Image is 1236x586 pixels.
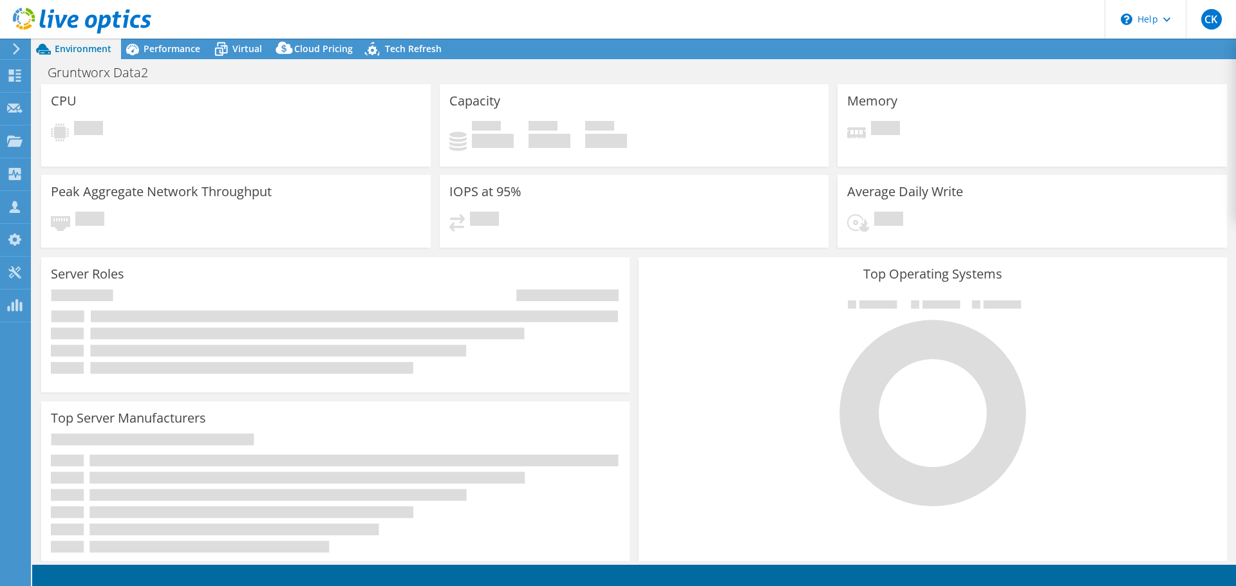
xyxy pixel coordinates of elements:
h3: Top Operating Systems [648,267,1217,281]
span: Tech Refresh [385,42,442,55]
h4: 0 GiB [529,134,570,148]
h3: Server Roles [51,267,124,281]
h3: CPU [51,94,77,108]
span: Pending [874,212,903,229]
h4: 0 GiB [585,134,627,148]
span: CK [1201,9,1222,30]
span: Cloud Pricing [294,42,353,55]
span: Pending [871,121,900,138]
span: Free [529,121,557,134]
span: Performance [144,42,200,55]
h3: Peak Aggregate Network Throughput [51,185,272,199]
h3: Capacity [449,94,500,108]
span: Pending [470,212,499,229]
h3: Memory [847,94,897,108]
h3: Average Daily Write [847,185,963,199]
span: Pending [74,121,103,138]
span: Environment [55,42,111,55]
h3: Top Server Manufacturers [51,411,206,425]
span: Used [472,121,501,134]
h1: Gruntworx Data2 [42,66,168,80]
span: Total [585,121,614,134]
span: Virtual [232,42,262,55]
h4: 0 GiB [472,134,514,148]
svg: \n [1121,14,1132,25]
span: Pending [75,212,104,229]
h3: IOPS at 95% [449,185,521,199]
